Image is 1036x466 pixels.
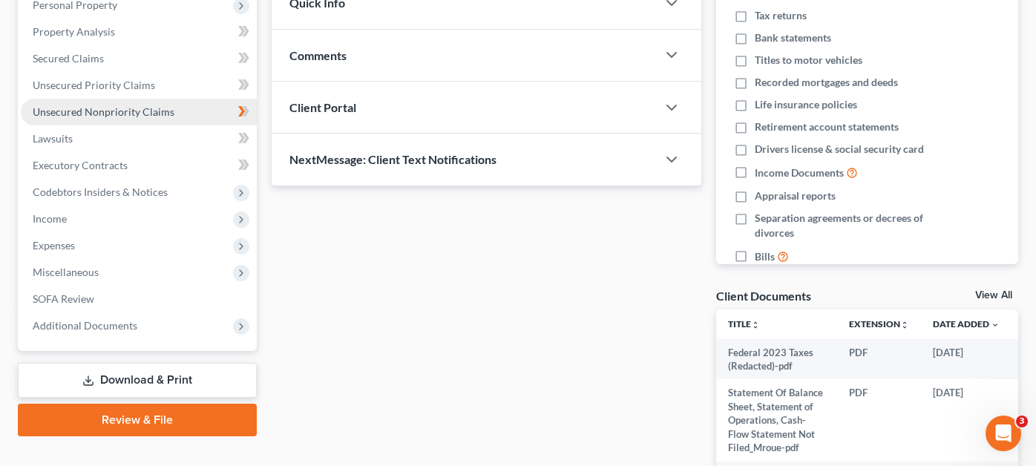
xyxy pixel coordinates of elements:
[837,339,921,380] td: PDF
[716,339,837,380] td: Federal 2023 Taxes (Redacted)-pdf
[33,25,115,38] span: Property Analysis
[837,379,921,461] td: PDF
[755,188,836,203] span: Appraisal reports
[33,159,128,171] span: Executory Contracts
[21,286,257,312] a: SOFA Review
[33,105,174,118] span: Unsecured Nonpriority Claims
[986,416,1021,451] iframe: Intercom live chat
[33,79,155,91] span: Unsecured Priority Claims
[755,53,862,68] span: Titles to motor vehicles
[21,45,257,72] a: Secured Claims
[728,318,760,329] a: Titleunfold_more
[716,379,837,461] td: Statement Of Balance Sheet, Statement of Operations, Cash-Flow Statement Not Filed_Mroue-pdf
[21,19,257,45] a: Property Analysis
[1016,416,1028,427] span: 3
[33,239,75,252] span: Expenses
[18,363,257,398] a: Download & Print
[991,321,1000,329] i: expand_more
[21,125,257,152] a: Lawsuits
[755,75,898,90] span: Recorded mortgages and deeds
[755,165,844,180] span: Income Documents
[933,318,1000,329] a: Date Added expand_more
[33,212,67,225] span: Income
[921,379,1012,461] td: [DATE]
[21,152,257,179] a: Executory Contracts
[755,119,899,134] span: Retirement account statements
[21,99,257,125] a: Unsecured Nonpriority Claims
[755,211,931,240] span: Separation agreements or decrees of divorces
[33,266,99,278] span: Miscellaneous
[755,97,857,112] span: Life insurance policies
[716,288,811,303] div: Client Documents
[755,142,924,157] span: Drivers license & social security card
[33,132,73,145] span: Lawsuits
[755,8,807,23] span: Tax returns
[289,100,356,114] span: Client Portal
[289,48,347,62] span: Comments
[289,152,496,166] span: NextMessage: Client Text Notifications
[900,321,909,329] i: unfold_more
[21,72,257,99] a: Unsecured Priority Claims
[751,321,760,329] i: unfold_more
[755,30,831,45] span: Bank statements
[975,290,1012,301] a: View All
[33,186,168,198] span: Codebtors Insiders & Notices
[18,404,257,436] a: Review & File
[33,52,104,65] span: Secured Claims
[849,318,909,329] a: Extensionunfold_more
[33,292,94,305] span: SOFA Review
[33,319,137,332] span: Additional Documents
[921,339,1012,380] td: [DATE]
[755,249,775,264] span: Bills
